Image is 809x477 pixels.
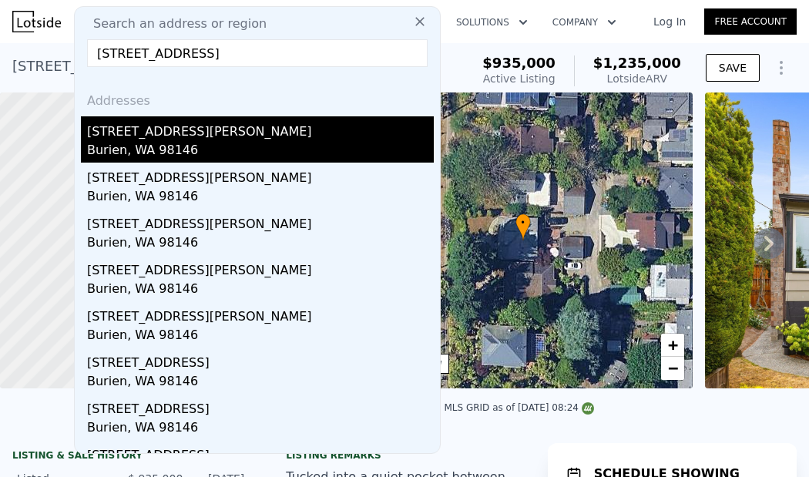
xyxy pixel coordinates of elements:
[593,71,681,86] div: Lotside ARV
[87,187,434,209] div: Burien, WA 98146
[635,14,704,29] a: Log In
[661,357,684,380] a: Zoom out
[286,449,522,462] div: Listing remarks
[661,334,684,357] a: Zoom in
[87,116,434,141] div: [STREET_ADDRESS][PERSON_NAME]
[87,255,434,280] div: [STREET_ADDRESS][PERSON_NAME]
[81,15,267,33] span: Search an address or region
[12,55,384,77] div: [STREET_ADDRESS] , [GEOGRAPHIC_DATA] , WA 98107
[87,326,434,348] div: Burien, WA 98146
[668,335,678,354] span: +
[766,52,797,83] button: Show Options
[87,209,434,233] div: [STREET_ADDRESS][PERSON_NAME]
[515,213,531,240] div: •
[87,372,434,394] div: Burien, WA 98146
[706,54,760,82] button: SAVE
[12,11,61,32] img: Lotside
[12,449,249,465] div: LISTING & SALE HISTORY
[87,39,428,67] input: Enter an address, city, region, neighborhood or zip code
[87,440,434,465] div: [STREET_ADDRESS]
[444,8,540,36] button: Solutions
[81,79,434,116] div: Addresses
[87,348,434,372] div: [STREET_ADDRESS]
[87,301,434,326] div: [STREET_ADDRESS][PERSON_NAME]
[483,72,556,85] span: Active Listing
[540,8,629,36] button: Company
[87,163,434,187] div: [STREET_ADDRESS][PERSON_NAME]
[704,8,797,35] a: Free Account
[87,233,434,255] div: Burien, WA 98146
[582,402,594,415] img: NWMLS Logo
[87,394,434,418] div: [STREET_ADDRESS]
[87,280,434,301] div: Burien, WA 98146
[87,141,434,163] div: Burien, WA 98146
[87,418,434,440] div: Burien, WA 98146
[668,358,678,378] span: −
[515,216,531,230] span: •
[482,55,556,71] span: $935,000
[593,55,681,71] span: $1,235,000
